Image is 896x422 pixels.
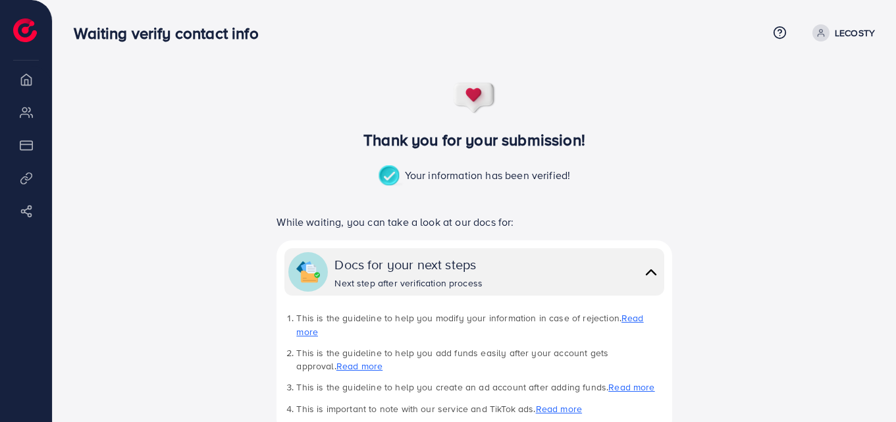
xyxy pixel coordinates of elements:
img: collapse [642,263,660,282]
img: collapse [296,260,320,284]
a: Read more [296,311,643,338]
p: While waiting, you can take a look at our docs for: [277,214,672,230]
h3: Thank you for your submission! [255,130,694,149]
img: success [379,165,405,188]
p: Your information has been verified! [379,165,571,188]
a: Read more [536,402,582,415]
li: This is important to note with our service and TikTok ads. [296,402,664,415]
li: This is the guideline to help you create an ad account after adding funds. [296,381,664,394]
div: Next step after verification process [334,277,483,290]
img: logo [13,18,37,42]
p: LECOSTY [835,25,875,41]
a: LECOSTY [807,24,875,41]
a: Read more [336,359,382,373]
li: This is the guideline to help you add funds easily after your account gets approval. [296,346,664,373]
li: This is the guideline to help you modify your information in case of rejection. [296,311,664,338]
img: success [453,82,496,115]
div: Docs for your next steps [334,255,483,274]
h3: Waiting verify contact info [74,24,269,43]
a: Read more [608,381,654,394]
